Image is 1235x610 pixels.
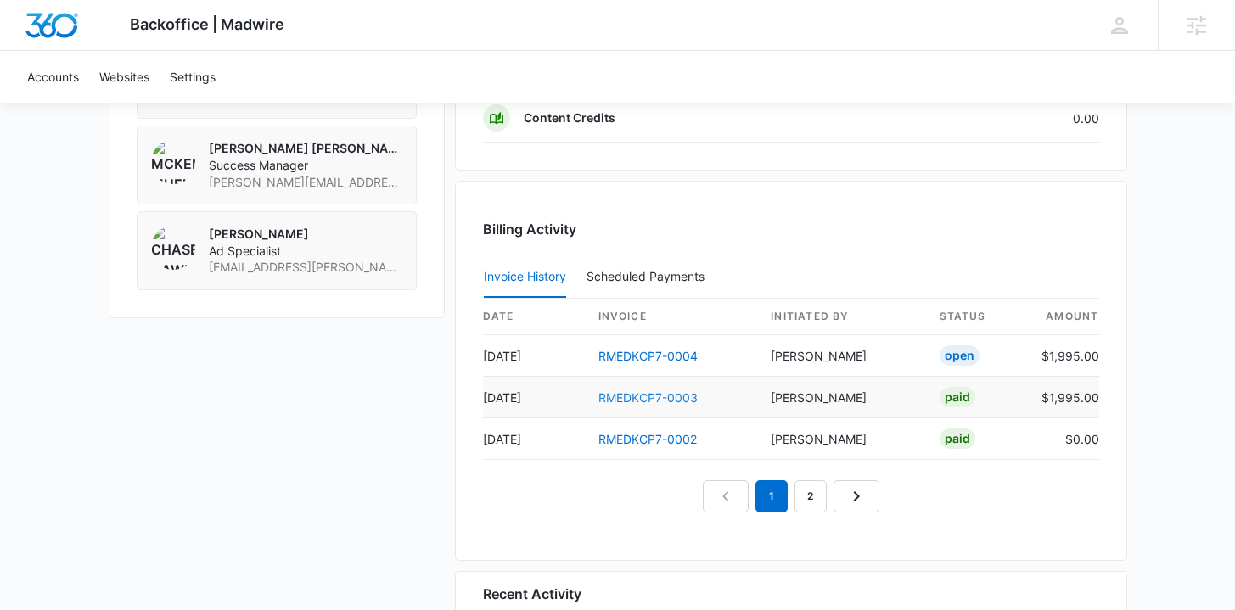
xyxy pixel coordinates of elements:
[598,432,697,446] a: RMEDKCP7-0002
[130,15,284,33] span: Backoffice | Madwire
[483,299,585,335] th: date
[209,140,402,157] p: [PERSON_NAME] [PERSON_NAME]
[757,335,925,377] td: [PERSON_NAME]
[209,243,402,260] span: Ad Specialist
[483,219,1099,239] h3: Billing Activity
[598,390,698,405] a: RMEDKCP7-0003
[484,257,566,298] button: Invoice History
[209,226,402,243] p: [PERSON_NAME]
[483,584,581,604] h6: Recent Activity
[17,51,89,103] a: Accounts
[834,480,879,512] a: Next Page
[757,377,925,418] td: [PERSON_NAME]
[483,335,585,377] td: [DATE]
[598,349,698,363] a: RMEDKCP7-0004
[209,174,402,191] span: [PERSON_NAME][EMAIL_ADDRESS][PERSON_NAME][DOMAIN_NAME]
[89,51,160,103] a: Websites
[757,418,925,460] td: [PERSON_NAME]
[587,271,711,283] div: Scheduled Payments
[151,140,195,184] img: McKenna Mueller
[1028,335,1099,377] td: $1,995.00
[585,299,758,335] th: invoice
[757,299,925,335] th: Initiated By
[926,299,1028,335] th: status
[483,418,585,460] td: [DATE]
[794,480,827,512] a: Page 2
[209,157,402,174] span: Success Manager
[483,377,585,418] td: [DATE]
[160,51,226,103] a: Settings
[151,226,195,270] img: Chase Hawkinson
[209,259,402,276] span: [EMAIL_ADDRESS][PERSON_NAME][DOMAIN_NAME]
[919,94,1099,143] td: 0.00
[1028,377,1099,418] td: $1,995.00
[1028,299,1099,335] th: amount
[940,387,975,407] div: Paid
[1028,418,1099,460] td: $0.00
[940,345,980,366] div: Open
[755,480,788,512] em: 1
[524,109,615,126] p: Content Credits
[703,480,879,512] nav: Pagination
[940,428,975,449] div: Paid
